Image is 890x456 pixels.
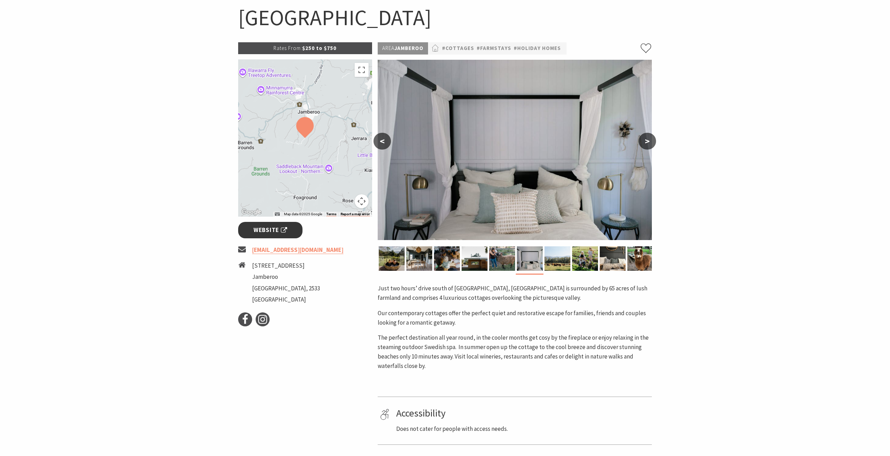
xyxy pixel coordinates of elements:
a: #Cottages [442,44,474,53]
li: [STREET_ADDRESS] [252,261,320,270]
img: The Cottage [462,246,487,271]
p: Just two hours’ drive south of [GEOGRAPHIC_DATA], [GEOGRAPHIC_DATA] is surrounded by 65 acres of ... [378,284,652,303]
a: Report a map error [341,212,370,216]
p: Does not cater for people with access needs. [396,424,649,434]
h4: Accessibility [396,407,649,419]
p: Jamberoo [378,42,428,55]
img: Our Cows [544,246,570,271]
img: Feed our Sheep [489,246,515,271]
span: Rates From: [273,45,302,51]
a: Terms (opens in new tab) [326,212,336,216]
button: Toggle fullscreen view [355,63,369,77]
button: Keyboard shortcuts [275,212,280,217]
img: Master Bedroom [517,246,543,271]
a: Website [238,222,303,238]
button: < [373,133,391,150]
li: [GEOGRAPHIC_DATA] [252,295,320,304]
p: $250 to $750 [238,42,372,54]
span: Area [382,45,394,51]
button: > [639,133,656,150]
img: Farm cottage [600,246,626,271]
span: Map data ©2025 Google [284,212,322,216]
li: [GEOGRAPHIC_DATA], 2533 [252,284,320,293]
img: Living [406,246,432,271]
h1: [GEOGRAPHIC_DATA] [238,3,652,32]
a: #Holiday Homes [514,44,561,53]
span: Website [254,225,287,235]
img: Relax in the Plunge Pool [379,246,405,271]
img: Collects Eggs from our Chickens [434,246,460,271]
img: Master Bedroom [378,60,652,240]
p: The perfect destination all year round, in the cooler months get cosy by the fireplace or enjoy r... [378,333,652,371]
p: Our contemporary cottages offer the perfect quiet and restorative escape for families, friends an... [378,309,652,327]
a: #Farmstays [477,44,511,53]
img: One of our alpacas [627,246,653,271]
img: Collect your own Produce [572,246,598,271]
li: Jamberoo [252,272,320,282]
a: [EMAIL_ADDRESS][DOMAIN_NAME] [252,246,343,254]
img: Google [240,208,263,217]
button: Map camera controls [355,194,369,208]
a: Open this area in Google Maps (opens a new window) [240,208,263,217]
